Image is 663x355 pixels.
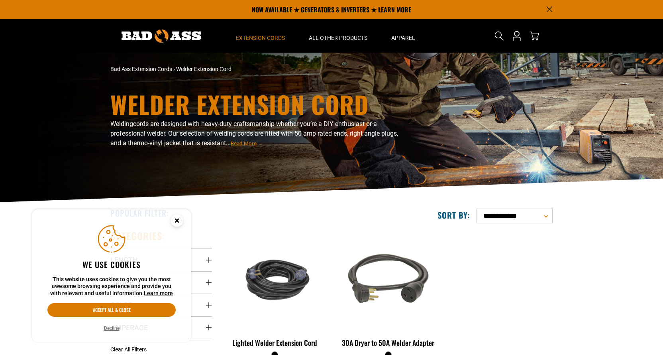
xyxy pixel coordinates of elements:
a: black 30A Dryer to 50A Welder Adapter [337,230,439,351]
img: black [225,249,325,310]
button: Decline [102,324,122,332]
aside: Cookie Consent [32,209,191,343]
span: Extension Cords [236,34,285,41]
h1: Welder Extension Cord [110,92,401,116]
nav: breadcrumbs [110,65,401,73]
a: Learn more [144,290,173,296]
span: Read More [231,140,257,146]
div: 30A Dryer to 50A Welder Adapter [337,339,439,346]
img: black [338,234,438,325]
span: Apparel [391,34,415,41]
span: Welder Extension Cord [176,66,231,72]
label: Sort by: [437,210,470,220]
summary: Apparel [379,19,427,53]
h2: Popular Filter: [110,208,169,218]
a: black Lighted Welder Extension Cord [224,230,326,351]
span: Clear All Filters [110,346,147,353]
p: Welding [110,119,401,148]
span: cords are designed with heavy-duty craftsmanship whether you’re a DIY enthusiast or a professiona... [110,120,398,147]
button: Accept all & close [47,303,176,317]
a: Clear All Filters [110,345,150,354]
span: › [173,66,175,72]
summary: All Other Products [297,19,379,53]
summary: Search [493,30,506,42]
div: Lighted Welder Extension Cord [224,339,326,346]
p: This website uses cookies to give you the most awesome browsing experience and provide you with r... [47,276,176,297]
img: Bad Ass Extension Cords [122,30,201,43]
h2: We use cookies [47,259,176,270]
a: Bad Ass Extension Cords [110,66,172,72]
span: All Other Products [309,34,367,41]
summary: Extension Cords [224,19,297,53]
